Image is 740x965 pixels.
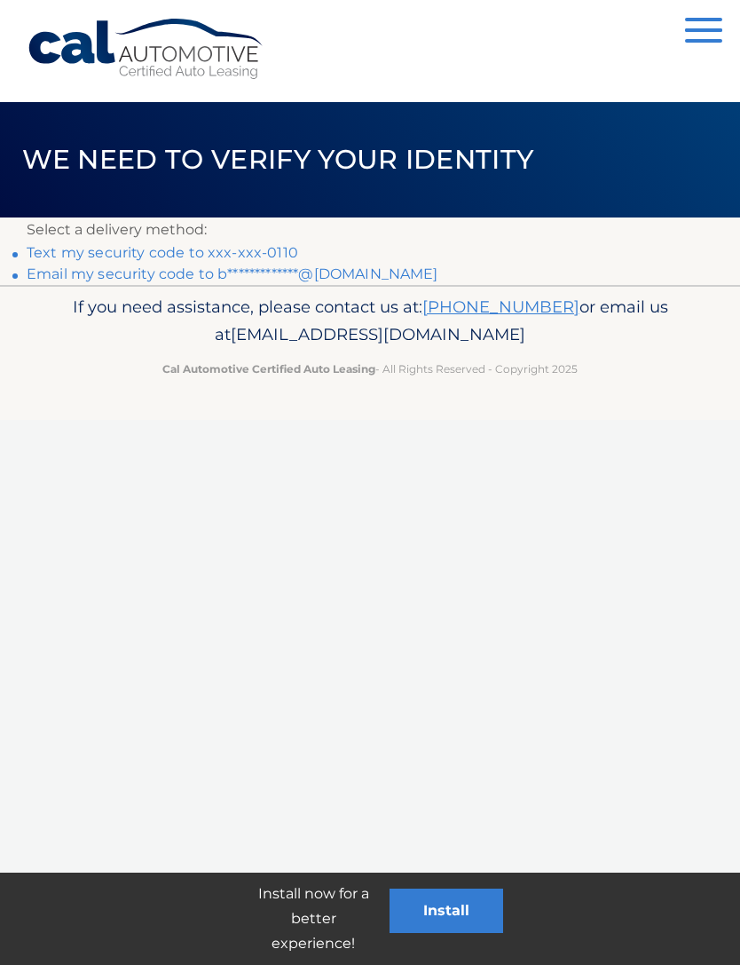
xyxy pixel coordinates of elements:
p: If you need assistance, please contact us at: or email us at [27,293,713,350]
p: - All Rights Reserved - Copyright 2025 [27,360,713,378]
a: Cal Automotive [27,18,266,81]
strong: Cal Automotive Certified Auto Leasing [162,362,375,376]
button: Install [390,889,503,933]
span: [EMAIL_ADDRESS][DOMAIN_NAME] [231,324,525,344]
a: [PHONE_NUMBER] [422,297,579,317]
button: Menu [685,18,722,47]
span: We need to verify your identity [22,143,534,176]
p: Install now for a better experience! [237,882,390,956]
p: Select a delivery method: [27,218,713,242]
a: Text my security code to xxx-xxx-0110 [27,244,298,261]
